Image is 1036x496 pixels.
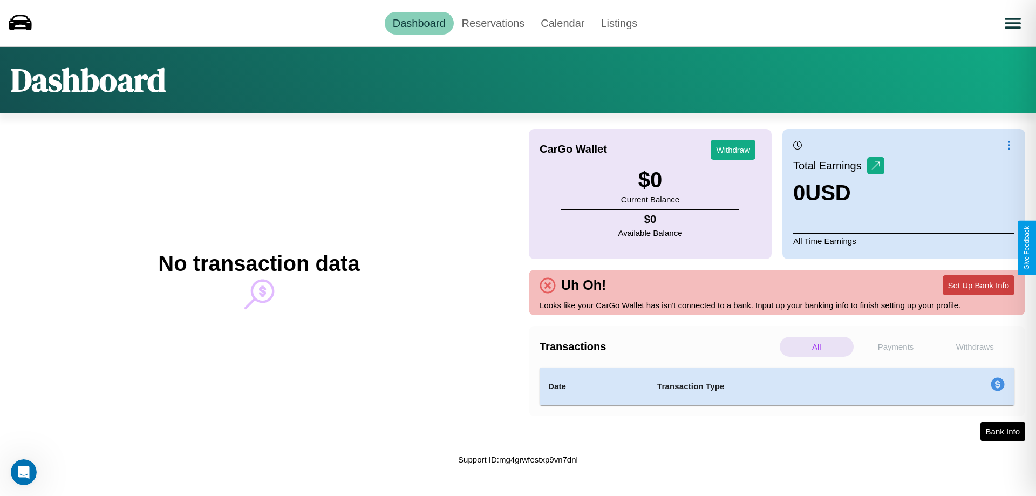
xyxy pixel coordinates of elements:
[385,12,454,35] a: Dashboard
[938,337,1012,357] p: Withdraws
[621,168,679,192] h3: $ 0
[540,298,1014,312] p: Looks like your CarGo Wallet has isn't connected to a bank. Input up your banking info to finish ...
[11,459,37,485] iframe: Intercom live chat
[454,12,533,35] a: Reservations
[793,156,867,175] p: Total Earnings
[621,192,679,207] p: Current Balance
[793,233,1014,248] p: All Time Earnings
[556,277,611,293] h4: Uh Oh!
[11,58,166,102] h1: Dashboard
[548,380,640,393] h4: Date
[618,226,683,240] p: Available Balance
[540,341,777,353] h4: Transactions
[998,8,1028,38] button: Open menu
[980,422,1025,441] button: Bank Info
[458,452,578,467] p: Support ID: mg4grwfestxp9vn7dnl
[540,368,1014,405] table: simple table
[618,213,683,226] h4: $ 0
[793,181,884,205] h3: 0 USD
[1023,226,1031,270] div: Give Feedback
[711,140,755,160] button: Withdraw
[657,380,902,393] h4: Transaction Type
[943,275,1014,295] button: Set Up Bank Info
[158,252,359,276] h2: No transaction data
[780,337,854,357] p: All
[859,337,933,357] p: Payments
[540,143,607,155] h4: CarGo Wallet
[533,12,592,35] a: Calendar
[592,12,645,35] a: Listings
